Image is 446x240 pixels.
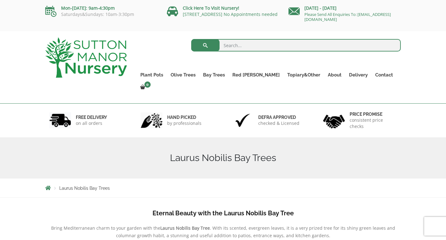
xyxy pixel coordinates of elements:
[350,111,397,117] h6: Price promise
[137,71,167,79] a: Plant Pots
[284,71,324,79] a: Topiary&Other
[288,4,401,12] p: [DATE] - [DATE]
[59,186,110,191] span: Laurus Nobilis Bay Trees
[144,81,151,88] span: 0
[371,71,397,79] a: Contact
[232,112,254,128] img: 3.jpg
[76,120,107,126] p: on all orders
[167,120,201,126] p: by professionals
[153,209,294,217] b: Eternal Beauty with the Laurus Nobilis Bay Tree
[350,117,397,130] p: consistent price checks
[323,111,345,130] img: 4.jpg
[116,225,395,238] span: . With its scented, evergreen leaves, it is a very prized tree for its shiny green leaves and col...
[183,11,278,17] a: [STREET_ADDRESS] No Appointments needed
[183,5,239,11] a: Click Here To Visit Nursery!
[258,115,299,120] h6: Defra approved
[45,4,158,12] p: Mon-[DATE]: 9am-4:30pm
[229,71,284,79] a: Red [PERSON_NAME]
[191,39,401,51] input: Search...
[199,71,229,79] a: Bay Trees
[45,185,401,190] nav: Breadcrumbs
[137,83,153,92] a: 0
[304,12,391,22] a: Please Send All Enquiries To: [EMAIL_ADDRESS][DOMAIN_NAME]
[45,12,158,17] p: Saturdays&Sundays: 10am-3:30pm
[45,37,127,78] img: logo
[167,115,201,120] h6: hand picked
[345,71,371,79] a: Delivery
[141,112,162,128] img: 2.jpg
[167,71,199,79] a: Olive Trees
[45,152,401,164] h1: Laurus Nobilis Bay Trees
[258,120,299,126] p: checked & Licensed
[49,112,71,128] img: 1.jpg
[160,225,210,231] b: Laurus Nobilis Bay Tree
[324,71,345,79] a: About
[51,225,160,231] span: Bring Mediterranean charm to your garden with the
[76,115,107,120] h6: FREE DELIVERY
